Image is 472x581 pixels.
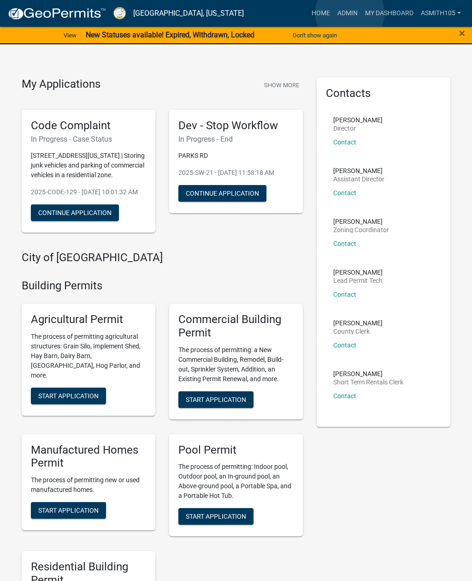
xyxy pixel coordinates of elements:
[38,507,99,514] span: Start Application
[31,135,146,144] h6: In Progress - Case Status
[326,87,441,100] h5: Contacts
[186,513,246,520] span: Start Application
[361,5,417,22] a: My Dashboard
[22,78,100,91] h4: My Applications
[22,279,303,293] h4: Building Permits
[178,462,294,501] p: The process of permitting: Indoor pool, Outdoor pool, an In-ground pool, an Above-ground pool, a ...
[31,119,146,132] h5: Code Complaint
[31,388,106,404] button: Start Application
[31,475,146,495] p: The process of permitting new or used manufactured homes.
[333,125,383,132] p: Director
[178,508,254,525] button: Start Application
[113,7,126,19] img: Putnam County, Georgia
[22,251,303,264] h4: City of [GEOGRAPHIC_DATA]
[333,379,403,385] p: Short Term Rentals Clerk
[334,5,361,22] a: Admin
[333,168,384,174] p: [PERSON_NAME]
[333,117,383,123] p: [PERSON_NAME]
[333,176,384,182] p: Assistant Director
[260,78,303,93] button: Show More
[31,151,146,180] p: [STREET_ADDRESS][US_STATE] | Storing junk vehicles and parking of commercial vehicles in a reside...
[333,291,356,298] a: Contact
[459,27,465,40] span: ×
[333,227,389,233] p: Zoning Coordinator
[178,345,294,384] p: The process of permitting: a New Commercial Building, Remodel, Build-out, Sprinkler System, Addit...
[333,269,383,276] p: [PERSON_NAME]
[417,5,465,22] a: asmith105
[333,189,356,197] a: Contact
[333,320,383,326] p: [PERSON_NAME]
[333,218,389,225] p: [PERSON_NAME]
[38,392,99,399] span: Start Application
[308,5,334,22] a: Home
[178,391,254,408] button: Start Application
[333,328,383,335] p: County Clerk
[31,502,106,519] button: Start Application
[333,371,403,377] p: [PERSON_NAME]
[31,313,146,326] h5: Agricultural Permit
[459,28,465,39] button: Close
[333,392,356,400] a: Contact
[86,30,254,39] strong: New Statuses available! Expired, Withdrawn, Locked
[289,28,341,43] button: Don't show again
[178,168,294,178] p: 2025-SW-21 - [DATE] 11:58:18 AM
[178,119,294,132] h5: Dev - Stop Workflow
[178,135,294,144] h6: In Progress - End
[333,277,383,284] p: Lead Permit Tech
[178,151,294,161] p: PARKS RD
[133,6,244,21] a: [GEOGRAPHIC_DATA], [US_STATE]
[186,395,246,403] span: Start Application
[31,187,146,197] p: 2025-CODE-129 - [DATE] 10:01:32 AM
[31,443,146,470] h5: Manufactured Homes Permit
[178,313,294,340] h5: Commercial Building Permit
[178,185,266,202] button: Continue Application
[60,28,80,43] a: View
[31,204,119,221] button: Continue Application
[333,341,356,349] a: Contact
[333,138,356,146] a: Contact
[333,240,356,247] a: Contact
[178,443,294,457] h5: Pool Permit
[31,332,146,380] p: The process of permitting agricultural structures: Grain Silo, Implement Shed, Hay Barn, Dairy Ba...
